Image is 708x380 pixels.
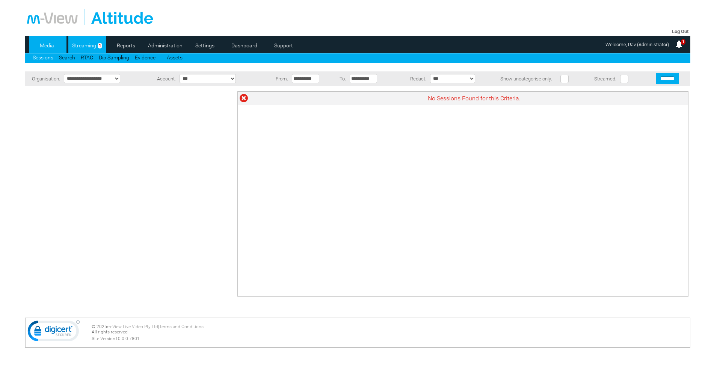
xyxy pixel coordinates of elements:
[428,95,521,102] span: No Sessions Found for this Criteria.
[267,71,290,86] td: From:
[167,55,183,61] a: Assets
[68,40,100,51] a: Streaming
[675,40,684,49] img: bell25.png
[92,324,688,341] div: © 2025 | All rights reserved
[98,43,102,48] span: 1
[81,55,93,61] a: RTAC
[59,55,75,61] a: Search
[500,76,552,82] span: Show uncategorise only:
[25,71,62,86] td: Organisation:
[266,40,302,51] a: Support
[681,39,685,45] span: 1
[391,71,428,86] td: Redact:
[605,42,669,47] span: Welcome, Rav (Administrator)
[672,29,688,34] a: Log Out
[92,336,688,341] div: Site Version
[107,324,158,329] a: m-View Live Video Pty Ltd
[334,71,348,86] td: To:
[33,55,53,61] a: Sessions
[226,40,263,51] a: Dashboard
[159,324,204,329] a: Terms and Conditions
[594,76,616,82] span: Streamed:
[135,55,155,61] a: Evidence
[146,71,178,86] td: Account:
[108,40,144,51] a: Reports
[115,336,140,341] span: 10.0.0.7801
[27,320,80,345] img: DigiCert Secured Site Seal
[187,40,223,51] a: Settings
[99,55,129,61] a: Dip Sampling
[29,40,65,51] a: Media
[147,40,184,51] a: Administration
